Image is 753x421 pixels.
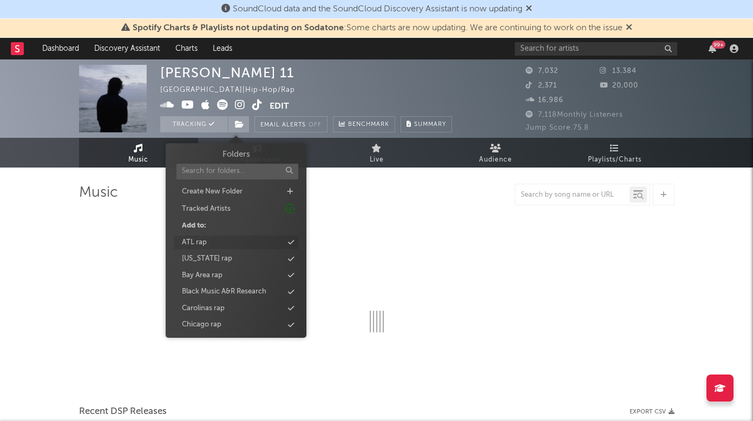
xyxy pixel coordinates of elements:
div: [GEOGRAPHIC_DATA] | Hip-Hop/Rap [160,84,307,97]
a: Music [79,138,198,168]
div: ATL rap [182,237,207,248]
a: Audience [436,138,555,168]
span: 2,371 [526,82,557,89]
span: 13,384 [600,68,637,75]
span: Audience [479,153,512,166]
span: Recent DSP Releases [79,405,167,418]
span: 16,986 [526,97,564,104]
h3: Folders [222,149,250,161]
span: 7,032 [526,68,558,75]
em: Off [309,122,322,128]
a: Benchmark [333,116,395,132]
button: Edit [270,99,289,113]
input: Search for artists [515,42,677,56]
div: Black Music A&R Research [182,286,266,297]
div: [US_STATE] rap [182,253,232,264]
div: 99 + [712,41,725,49]
a: Charts [168,38,205,59]
div: Chicago rap [182,319,221,330]
span: Live [370,153,384,166]
span: Music [128,153,148,166]
div: Bay Area rap [182,270,222,281]
button: Export CSV [630,409,675,415]
span: Summary [414,122,446,128]
button: 99+ [709,44,716,53]
span: Jump Score: 75.8 [526,124,589,131]
span: Benchmark [348,118,389,131]
span: 20,000 [600,82,638,89]
a: Live [317,138,436,168]
div: Tracked Artists [182,204,231,215]
span: SoundCloud data and the SoundCloud Discovery Assistant is now updating [233,5,522,14]
div: Carolinas rap [182,303,225,314]
a: Discovery Assistant [87,38,168,59]
span: Dismiss [526,5,532,14]
button: Email AlertsOff [254,116,328,132]
div: Add to: [182,220,206,231]
span: 7,118 Monthly Listeners [526,111,623,118]
input: Search for folders... [176,164,298,179]
div: [PERSON_NAME] 11 [160,65,294,81]
span: : Some charts are now updating. We are continuing to work on the issue [133,24,623,32]
button: Summary [401,116,452,132]
input: Search by song name or URL [515,191,630,199]
button: Tracking [160,116,228,132]
span: Playlists/Charts [588,153,641,166]
a: Playlists/Charts [555,138,675,168]
a: Engagement [198,138,317,168]
span: Dismiss [626,24,632,32]
a: Dashboard [35,38,87,59]
span: Spotify Charts & Playlists not updating on Sodatone [133,24,344,32]
div: Create New Folder [182,186,243,197]
a: Leads [205,38,240,59]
